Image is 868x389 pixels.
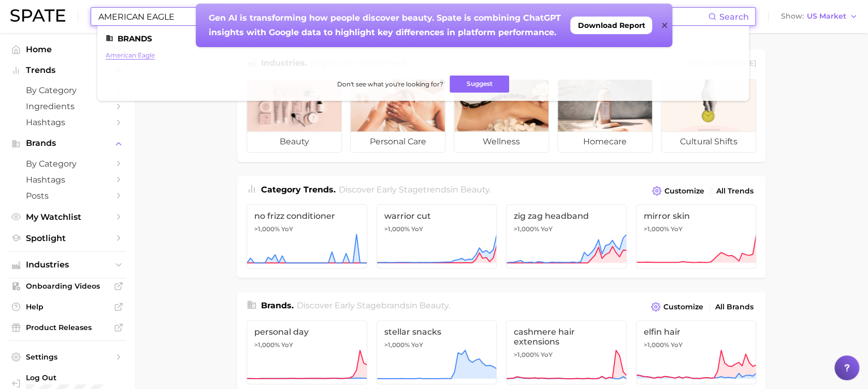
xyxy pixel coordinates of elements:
a: by Category [8,82,126,98]
button: Trends [8,63,126,78]
span: >1,000% [384,225,410,233]
a: stellar snacks>1,000% YoY [377,320,497,384]
span: by Category [26,85,109,95]
a: no frizz conditioner>1,000% YoY [247,204,367,268]
span: beauty [419,301,449,310]
span: Customize [664,187,704,196]
span: Brands [26,139,109,148]
span: Settings [26,352,109,362]
a: Help [8,299,126,315]
span: Trends [26,66,109,75]
span: zig zag headband [514,211,619,221]
span: Log Out [26,373,118,382]
button: Customize [648,300,706,314]
span: Ingredients [26,101,109,111]
span: Category Trends . [261,185,336,194]
span: YoY [411,225,423,233]
span: Home [26,44,109,54]
span: Discover Early Stage trends in . [339,185,491,194]
span: My Watchlist [26,212,109,222]
a: cultural shifts [661,79,756,153]
span: elfin hair [644,327,749,337]
a: personal care [350,79,445,153]
a: warrior cut>1,000% YoY [377,204,497,268]
a: mirror skin>1,000% YoY [636,204,757,268]
span: beauty [247,131,341,152]
span: Hashtags [26,175,109,185]
span: Search [719,12,749,22]
span: >1,000% [254,225,280,233]
span: homecare [558,131,652,152]
button: Suggest [450,76,509,93]
span: Help [26,302,109,311]
span: YoY [541,351,553,359]
li: Brands [106,34,741,43]
span: Brands . [261,301,294,310]
span: Customize [663,303,703,311]
span: >1,000% [644,341,669,349]
a: Posts [8,188,126,204]
span: >1,000% [514,351,539,358]
a: Spotlight [8,230,126,246]
span: beauty [460,185,489,194]
span: >1,000% [514,225,539,233]
a: by Category [8,156,126,172]
a: Onboarding Videos [8,278,126,294]
a: All Trends [714,184,756,198]
span: US Market [807,13,846,19]
span: YoY [671,225,683,233]
span: Industries [26,260,109,270]
span: YoY [281,341,293,349]
span: Discover Early Stage brands in . [297,301,450,310]
a: Home [8,41,126,57]
span: YoY [281,225,293,233]
button: Industries [8,257,126,273]
a: Product Releases [8,320,126,335]
span: by Category [26,159,109,169]
a: zig zag headband>1,000% YoY [506,204,627,268]
a: homecare [557,79,653,153]
span: YoY [541,225,553,233]
span: Don't see what you're looking for? [337,80,443,88]
img: SPATE [10,9,65,22]
span: Posts [26,191,109,201]
a: My Watchlist [8,209,126,225]
span: YoY [411,341,423,349]
a: cashmere hair extensions>1,000% YoY [506,320,627,384]
span: personal care [351,131,445,152]
span: YoY [671,341,683,349]
input: Search here for a brand, industry, or ingredient [97,8,708,25]
span: >1,000% [254,341,280,349]
a: Ingredients [8,98,126,114]
span: Hashtags [26,117,109,127]
span: personal day [254,327,359,337]
a: wellness [454,79,549,153]
span: Spotlight [26,233,109,243]
span: wellness [454,131,548,152]
span: >1,000% [644,225,669,233]
span: Onboarding Videos [26,281,109,291]
span: warrior cut [384,211,489,221]
span: stellar snacks [384,327,489,337]
span: cultural shifts [661,131,756,152]
a: elfin hair>1,000% YoY [636,320,757,384]
button: ShowUS Market [778,10,860,23]
a: american eagle [106,51,155,59]
span: All Trends [716,187,754,196]
a: personal day>1,000% YoY [247,320,367,384]
button: Brands [8,136,126,151]
span: Show [781,13,804,19]
span: no frizz conditioner [254,211,359,221]
span: mirror skin [644,211,749,221]
a: All Brands [713,300,756,314]
button: Customize [649,184,707,198]
span: All Brands [715,303,754,311]
a: Hashtags [8,172,126,188]
span: Product Releases [26,323,109,332]
span: cashmere hair extensions [514,327,619,347]
a: beauty [247,79,342,153]
a: Hashtags [8,114,126,130]
span: >1,000% [384,341,410,349]
a: Settings [8,349,126,365]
